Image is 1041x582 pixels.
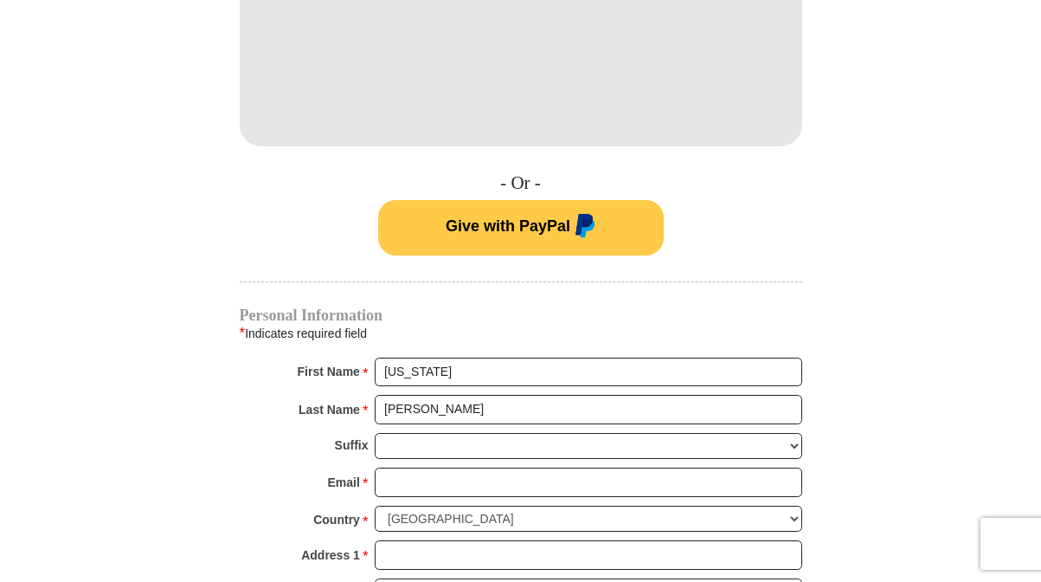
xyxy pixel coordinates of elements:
strong: Last Name [299,398,360,422]
strong: Address 1 [301,543,360,567]
strong: First Name [298,359,360,384]
strong: Email [328,470,360,495]
h4: - Or - [240,172,802,194]
img: paypal [570,214,595,242]
strong: Country [313,508,360,532]
h4: Personal Information [240,308,802,322]
div: Indicates required field [240,322,802,345]
span: Give with PayPal [446,217,570,235]
button: Give with PayPal [378,200,664,255]
strong: Suffix [335,433,369,457]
